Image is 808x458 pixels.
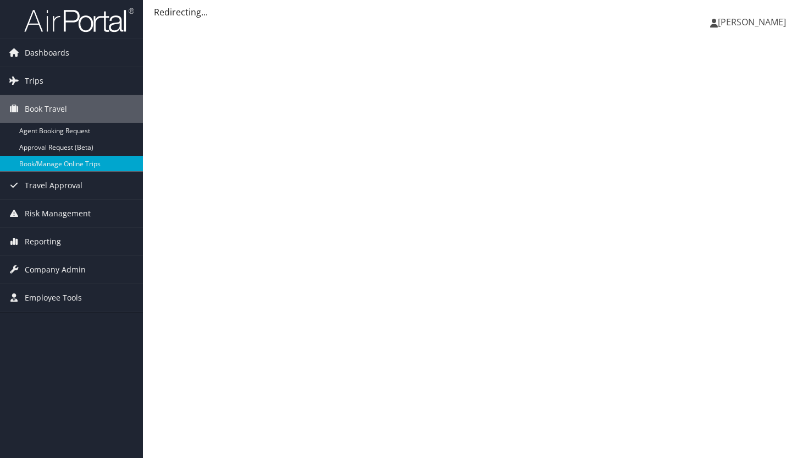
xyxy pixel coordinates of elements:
div: Redirecting... [154,6,797,19]
span: Trips [25,67,43,95]
span: Book Travel [25,95,67,123]
a: [PERSON_NAME] [710,6,797,39]
span: [PERSON_NAME] [718,16,786,28]
span: Risk Management [25,200,91,227]
span: Company Admin [25,256,86,283]
span: Employee Tools [25,284,82,312]
span: Travel Approval [25,172,82,199]
img: airportal-logo.png [24,7,134,33]
span: Reporting [25,228,61,255]
span: Dashboards [25,39,69,67]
